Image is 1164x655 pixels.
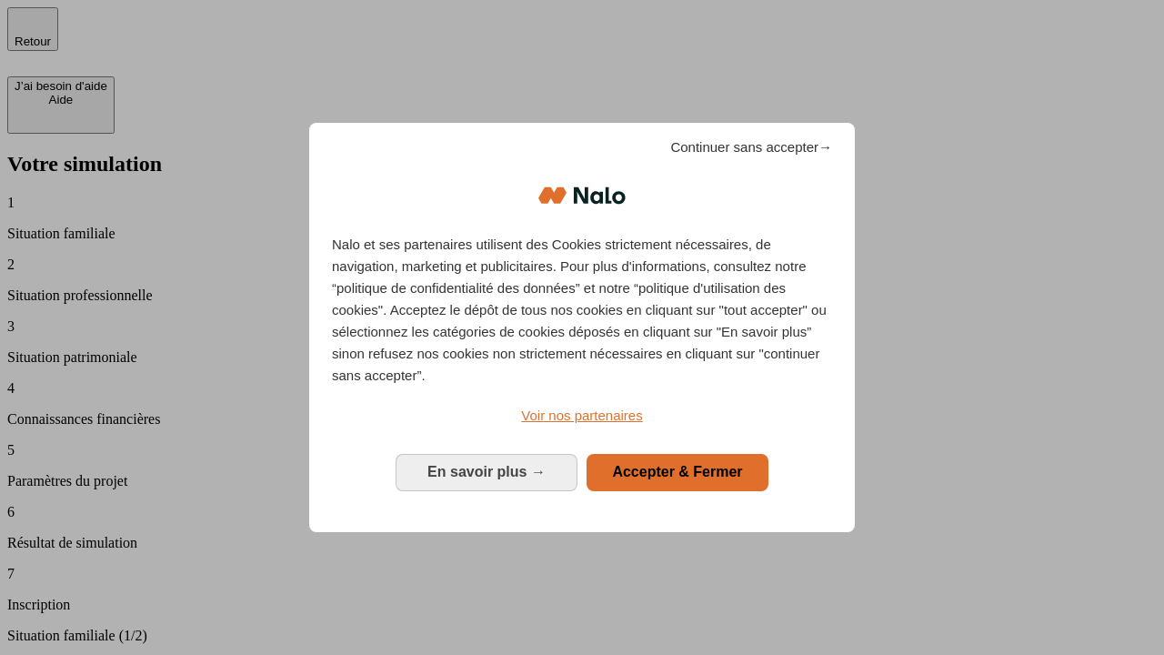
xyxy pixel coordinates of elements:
p: Nalo et ses partenaires utilisent des Cookies strictement nécessaires, de navigation, marketing e... [332,234,832,387]
img: Logo [538,168,626,223]
span: En savoir plus → [427,464,546,479]
button: En savoir plus: Configurer vos consentements [396,454,577,490]
span: Accepter & Fermer [612,464,742,479]
div: Bienvenue chez Nalo Gestion du consentement [309,123,855,531]
button: Accepter & Fermer: Accepter notre traitement des données et fermer [587,454,768,490]
a: Voir nos partenaires [332,405,832,427]
span: Continuer sans accepter→ [670,136,832,158]
span: Voir nos partenaires [521,408,642,423]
